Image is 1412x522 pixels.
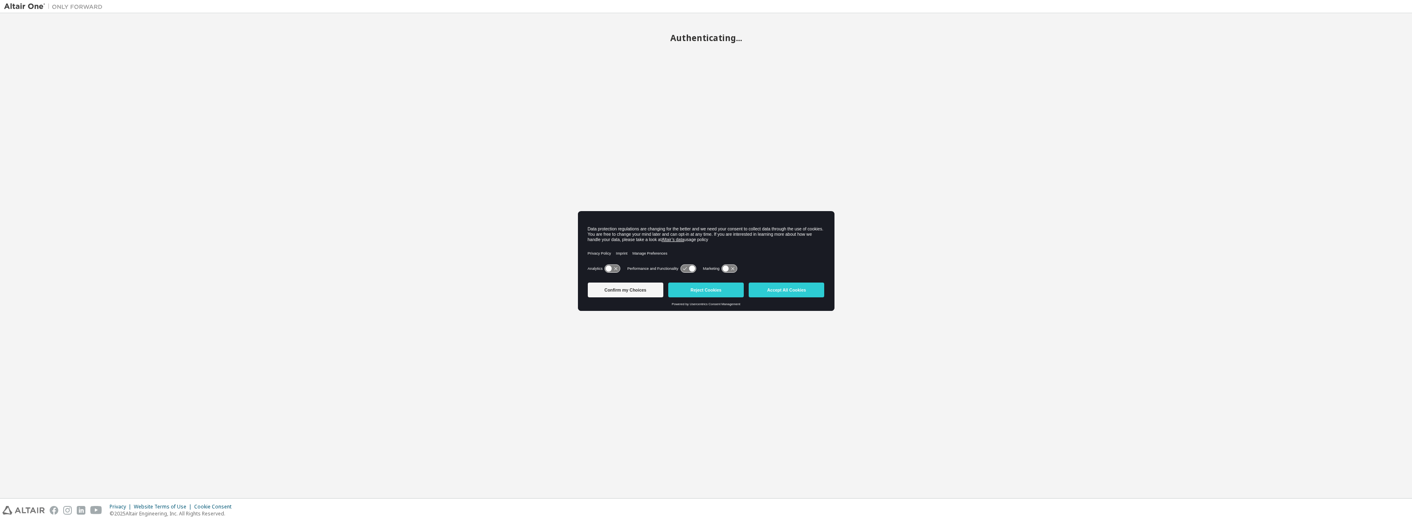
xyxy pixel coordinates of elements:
img: facebook.svg [50,506,58,515]
p: © 2025 Altair Engineering, Inc. All Rights Reserved. [110,510,236,517]
img: altair_logo.svg [2,506,45,515]
h2: Authenticating... [4,32,1408,43]
img: instagram.svg [63,506,72,515]
img: Altair One [4,2,107,11]
img: youtube.svg [90,506,102,515]
div: Website Terms of Use [134,504,194,510]
div: Privacy [110,504,134,510]
img: linkedin.svg [77,506,85,515]
div: Cookie Consent [194,504,236,510]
